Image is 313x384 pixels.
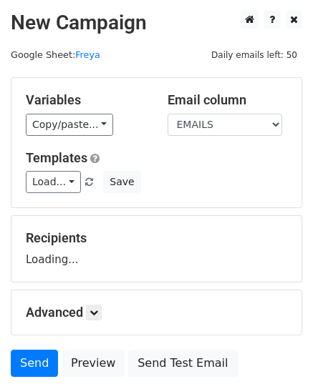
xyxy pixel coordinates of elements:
[168,92,288,108] h5: Email column
[62,350,125,377] a: Preview
[128,350,237,377] a: Send Test Email
[103,171,140,193] button: Save
[11,350,58,377] a: Send
[26,114,113,136] a: Copy/paste...
[26,230,287,267] div: Loading...
[26,305,287,320] h5: Advanced
[26,230,287,246] h5: Recipients
[11,49,100,60] small: Google Sheet:
[26,150,87,165] a: Templates
[11,11,302,35] h2: New Campaign
[75,49,100,60] a: Freya
[206,47,302,63] span: Daily emails left: 50
[26,171,81,193] a: Load...
[26,92,146,108] h5: Variables
[206,49,302,60] a: Daily emails left: 50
